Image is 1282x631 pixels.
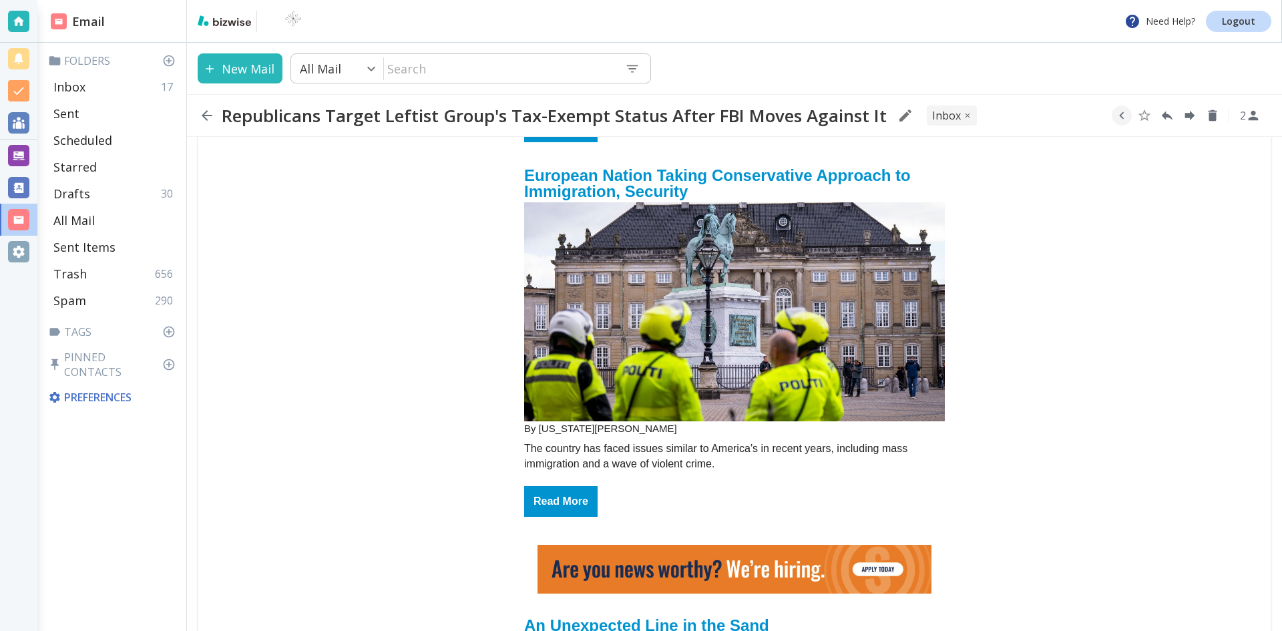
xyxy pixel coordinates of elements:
div: Inbox17 [48,73,181,100]
input: Search [384,55,614,82]
div: Preferences [45,385,181,410]
p: Drafts [53,186,90,202]
p: Need Help? [1124,13,1195,29]
div: Trash656 [48,260,181,287]
img: BioTech International [262,11,324,32]
img: DashboardSidebarEmail.svg [51,13,67,29]
button: New Mail [198,53,282,83]
div: Sent [48,100,181,127]
p: Sent [53,106,79,122]
div: All Mail [48,207,181,234]
div: Starred [48,154,181,180]
p: 656 [155,266,178,281]
p: Preferences [48,390,178,405]
img: bizwise [198,15,251,26]
p: INBOX [932,108,961,123]
p: Pinned Contacts [48,350,181,379]
button: See Participants [1234,99,1266,132]
div: Scheduled [48,127,181,154]
a: Logout [1206,11,1271,32]
h2: Republicans Target Leftist Group's Tax-Exempt Status After FBI Moves Against It [222,105,887,126]
h2: Email [51,13,105,31]
p: Folders [48,53,181,68]
p: Trash [53,266,87,282]
p: Sent Items [53,239,116,255]
button: Forward [1180,106,1200,126]
p: Logout [1222,17,1255,26]
p: Spam [53,292,86,308]
div: Sent Items [48,234,181,260]
p: 290 [155,293,178,308]
p: All Mail [300,61,341,77]
button: Reply [1157,106,1177,126]
p: Inbox [53,79,85,95]
p: Tags [48,325,181,339]
p: All Mail [53,212,95,228]
p: 30 [161,186,178,201]
p: Starred [53,159,97,175]
button: Delete [1203,106,1223,126]
p: Scheduled [53,132,112,148]
p: 2 [1240,108,1246,123]
p: 17 [161,79,178,94]
div: Drafts30 [48,180,181,207]
div: Spam290 [48,287,181,314]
